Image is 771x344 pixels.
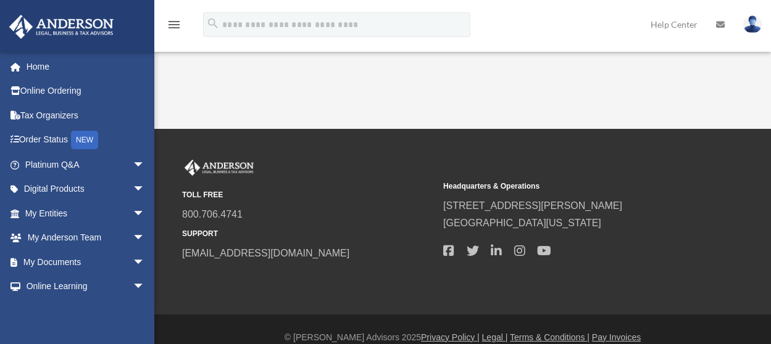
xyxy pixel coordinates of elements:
i: menu [167,17,181,32]
a: My Anderson Teamarrow_drop_down [9,226,164,250]
a: Order StatusNEW [9,128,164,153]
span: arrow_drop_down [133,177,157,202]
a: Legal | [482,332,508,342]
a: Online Learningarrow_drop_down [9,274,164,299]
img: Anderson Advisors Platinum Portal [6,15,117,39]
a: My Documentsarrow_drop_down [9,250,164,274]
a: [STREET_ADDRESS][PERSON_NAME] [443,200,622,211]
span: arrow_drop_down [133,274,157,300]
a: Terms & Conditions | [510,332,590,342]
span: arrow_drop_down [133,201,157,226]
a: Pay Invoices [592,332,641,342]
a: [EMAIL_ADDRESS][DOMAIN_NAME] [182,248,349,258]
span: arrow_drop_down [133,298,157,324]
i: search [206,17,220,30]
small: TOLL FREE [182,189,435,202]
a: Privacy Policy | [421,332,480,342]
span: arrow_drop_down [133,152,157,178]
a: Platinum Q&Aarrow_drop_down [9,152,164,177]
a: Online Ordering [9,79,164,104]
small: Headquarters & Operations [443,180,696,193]
a: My Entitiesarrow_drop_down [9,201,164,226]
a: Digital Productsarrow_drop_down [9,177,164,202]
a: menu [167,22,181,32]
img: Anderson Advisors Platinum Portal [182,160,256,176]
a: Billingarrow_drop_down [9,298,164,323]
a: 800.706.4741 [182,209,243,219]
span: arrow_drop_down [133,250,157,275]
a: Home [9,54,164,79]
div: NEW [71,131,98,149]
small: SUPPORT [182,227,435,240]
span: arrow_drop_down [133,226,157,251]
img: User Pic [743,15,762,33]
a: [GEOGRAPHIC_DATA][US_STATE] [443,218,601,228]
a: Tax Organizers [9,103,164,128]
